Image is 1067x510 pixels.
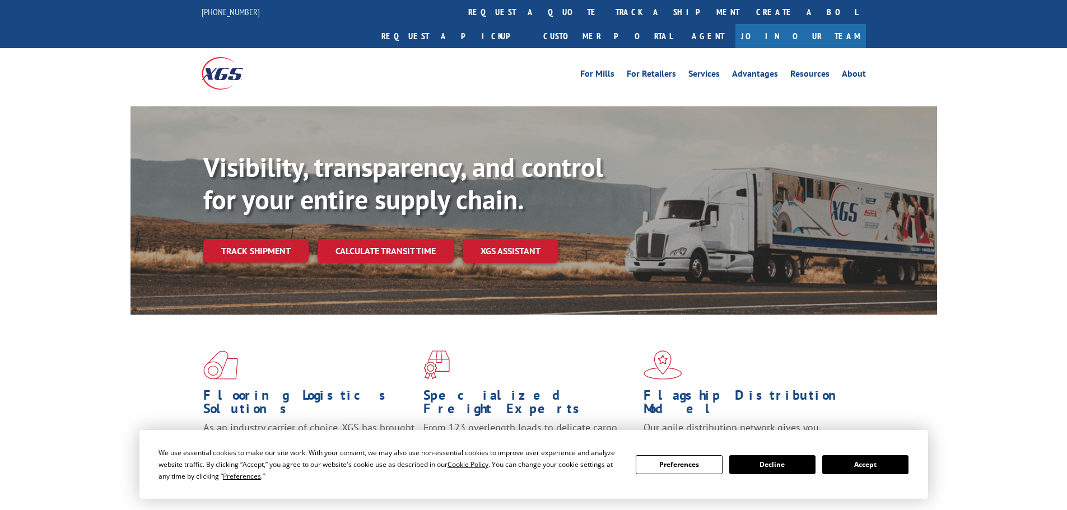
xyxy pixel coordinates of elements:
[636,455,722,474] button: Preferences
[535,24,681,48] a: Customer Portal
[448,460,488,469] span: Cookie Policy
[223,471,261,481] span: Preferences
[644,389,855,421] h1: Flagship Distribution Model
[729,455,816,474] button: Decline
[842,69,866,82] a: About
[203,389,415,421] h1: Flooring Logistics Solutions
[203,239,309,263] a: Track shipment
[203,149,603,217] b: Visibility, transparency, and control for your entire supply chain.
[463,239,558,263] a: XGS ASSISTANT
[423,421,635,471] p: From 123 overlength loads to delicate cargo, our experienced staff knows the best way to move you...
[202,6,260,17] a: [PHONE_NUMBER]
[627,69,676,82] a: For Retailers
[644,350,682,380] img: xgs-icon-flagship-distribution-model-red
[159,447,622,482] div: We use essential cookies to make our site work. With your consent, we may also use non-essential ...
[688,69,720,82] a: Services
[580,69,614,82] a: For Mills
[790,69,830,82] a: Resources
[318,239,454,263] a: Calculate transit time
[681,24,735,48] a: Agent
[732,69,778,82] a: Advantages
[373,24,535,48] a: Request a pickup
[423,389,635,421] h1: Specialized Freight Experts
[735,24,866,48] a: Join Our Team
[203,350,238,380] img: xgs-icon-total-supply-chain-intelligence-red
[822,455,908,474] button: Accept
[423,350,450,380] img: xgs-icon-focused-on-flooring-red
[644,421,850,447] span: Our agile distribution network gives you nationwide inventory management on demand.
[139,430,928,499] div: Cookie Consent Prompt
[203,421,414,461] span: As an industry carrier of choice, XGS has brought innovation and dedication to flooring logistics...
